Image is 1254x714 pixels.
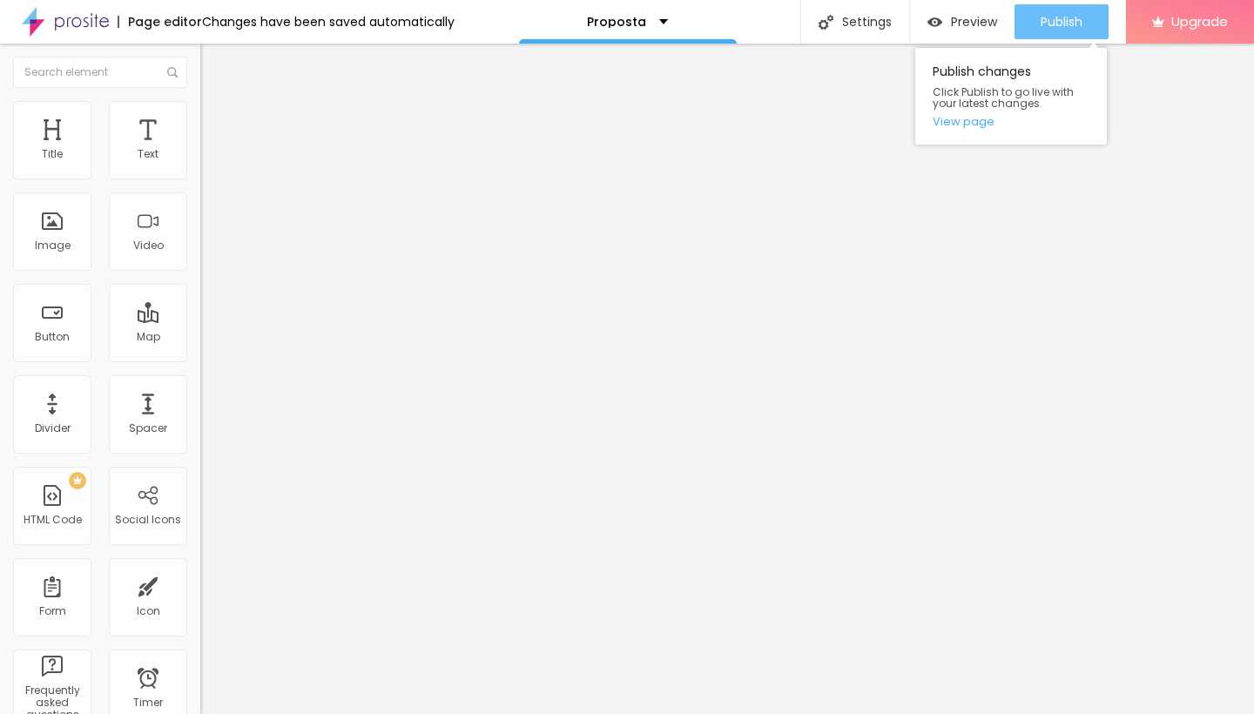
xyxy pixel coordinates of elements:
div: Button [35,331,70,343]
span: Click Publish to go live with your latest changes. [933,86,1089,109]
div: Video [133,239,164,252]
div: HTML Code [24,514,82,526]
p: Proposta [587,16,646,28]
span: Preview [951,15,997,29]
div: Icon [137,605,160,617]
a: View page [933,116,1089,127]
img: view-1.svg [927,15,942,30]
div: Text [138,148,158,160]
img: Icone [819,15,833,30]
div: Divider [35,422,71,434]
div: Changes have been saved automatically [202,16,455,28]
input: Search element [13,57,187,88]
div: Social Icons [115,514,181,526]
img: Icone [167,67,178,77]
div: Page editor [118,16,202,28]
div: Map [137,331,160,343]
button: Preview [910,4,1015,39]
span: Upgrade [1171,14,1228,29]
div: Title [42,148,63,160]
div: Timer [133,697,163,709]
div: Publish changes [915,48,1107,145]
span: Publish [1041,15,1082,29]
button: Publish [1015,4,1109,39]
div: Spacer [129,422,167,434]
div: Form [39,605,66,617]
div: Image [35,239,71,252]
